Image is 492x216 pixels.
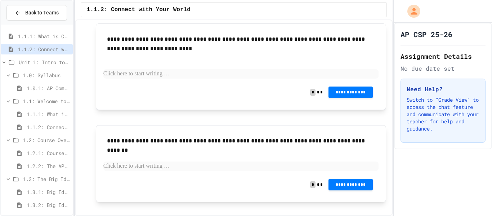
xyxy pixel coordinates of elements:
span: 1.2: Course Overview and the AP Exam [23,136,70,144]
div: No due date set [401,64,486,73]
span: Unit 1: Intro to Computer Science [19,58,70,66]
span: 1.1.1: What is Computer Science? [18,32,70,40]
span: 1.3.2: Big Idea 2 - Data [27,201,70,209]
span: Back to Teams [25,9,59,17]
span: 1.1: Welcome to Computer Science [23,97,70,105]
h3: Need Help? [407,85,479,93]
span: 1.0.1: AP Computer Science Principles in Python Course Syllabus [27,84,70,92]
span: 1.3: The Big Ideas [23,175,70,183]
span: 1.1.2: Connect with Your World [27,123,70,131]
span: 1.3.1: Big Idea 1 - Creative Development [27,188,70,196]
h2: Assignment Details [401,51,486,61]
h1: AP CSP 25-26 [401,29,452,39]
div: My Account [400,3,422,19]
span: 1.1.1: What is Computer Science? [27,110,70,118]
span: 1.1.2: Connect with Your World [18,45,70,53]
span: 1.2.1: Course Overview [27,149,70,157]
span: 1.1.2: Connect with Your World [87,5,191,14]
button: Back to Teams [6,5,67,21]
p: Switch to "Grade View" to access the chat feature and communicate with your teacher for help and ... [407,96,479,132]
span: 1.0: Syllabus [23,71,70,79]
span: 1.2.2: The AP Exam [27,162,70,170]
